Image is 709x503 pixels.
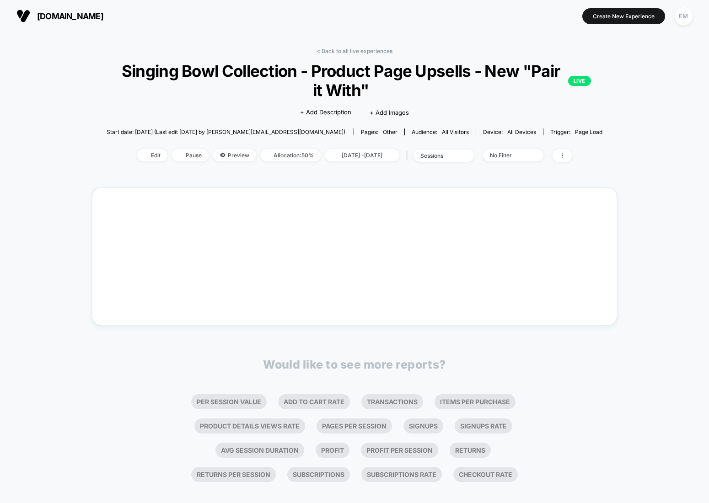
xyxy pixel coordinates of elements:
[403,418,443,433] li: Signups
[450,443,491,458] li: Returns
[118,61,591,100] span: Singing Bowl Collection - Product Page Upsells - New "Pair it With"
[383,128,397,135] span: other
[575,128,602,135] span: Page Load
[215,443,304,458] li: Avg Session Duration
[317,48,392,54] a: < Back to all live experiences
[435,394,516,409] li: Items Per Purchase
[361,443,438,458] li: Profit Per Session
[261,149,321,161] span: Allocation: 50%
[37,11,103,21] span: [DOMAIN_NAME]
[14,9,106,23] button: [DOMAIN_NAME]
[213,149,256,161] span: Preview
[300,108,351,117] span: + Add Description
[672,7,695,26] button: EM
[476,128,543,135] span: Device:
[550,128,602,135] div: Trigger:
[278,394,350,409] li: Add To Cart Rate
[507,128,536,135] span: all devices
[490,152,526,159] div: No Filter
[107,128,345,135] span: Start date: [DATE] (Last edit [DATE] by [PERSON_NAME][EMAIL_ADDRESS][DOMAIN_NAME])
[191,394,267,409] li: Per Session Value
[172,149,209,161] span: Pause
[582,8,665,24] button: Create New Experience
[455,418,512,433] li: Signups Rate
[16,9,30,23] img: Visually logo
[137,149,167,161] span: Edit
[442,128,469,135] span: All Visitors
[316,443,349,458] li: Profit
[404,149,414,162] span: |
[317,418,392,433] li: Pages Per Session
[191,467,276,482] li: Returns Per Session
[420,152,457,159] div: sessions
[361,128,397,135] div: Pages:
[370,109,409,116] span: + Add Images
[361,467,442,482] li: Subscriptions Rate
[412,128,469,135] div: Audience:
[325,149,399,161] span: [DATE] - [DATE]
[287,467,350,482] li: Subscriptions
[361,394,423,409] li: Transactions
[453,467,518,482] li: Checkout Rate
[675,7,693,25] div: EM
[194,418,305,433] li: Product Details Views Rate
[568,76,591,86] p: LIVE
[263,358,446,371] p: Would like to see more reports?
